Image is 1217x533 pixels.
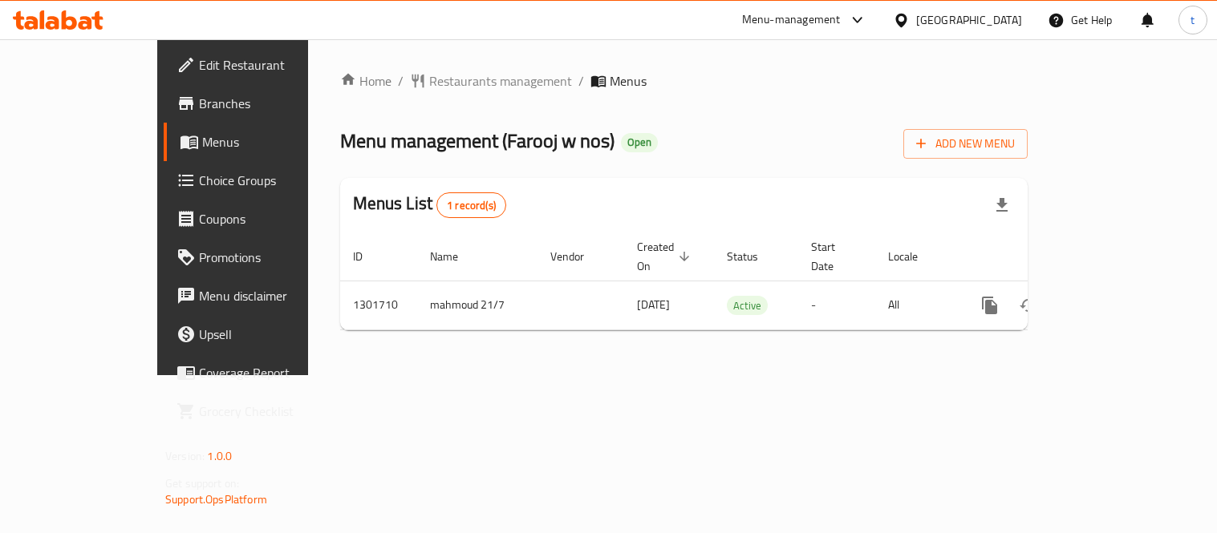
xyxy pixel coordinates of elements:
a: Menus [164,123,360,161]
span: Menus [610,71,647,91]
span: Locale [888,247,939,266]
span: Restaurants management [429,71,572,91]
span: Upsell [199,325,347,344]
a: Branches [164,84,360,123]
a: Coverage Report [164,353,360,392]
span: ID [353,247,383,266]
span: Name [430,247,479,266]
span: [DATE] [637,294,670,315]
div: Open [621,133,658,152]
button: more [971,286,1009,325]
a: Restaurants management [410,71,572,91]
a: Grocery Checklist [164,392,360,430]
h2: Menus List [353,192,506,218]
td: - [798,281,875,329]
th: Actions [958,232,1138,281]
span: Add New Menu [916,134,1015,154]
a: Edit Restaurant [164,46,360,84]
button: Add New Menu [903,129,1028,159]
a: Promotions [164,238,360,277]
td: mahmoud 21/7 [417,281,538,329]
a: Choice Groups [164,161,360,200]
li: / [578,71,584,91]
a: Coupons [164,200,360,238]
span: Coupons [199,209,347,228]
span: Created On [637,237,695,276]
span: Coverage Report [199,363,347,382]
span: Vendor [550,247,605,266]
span: Status [727,247,779,266]
span: Version: [165,446,205,466]
div: [GEOGRAPHIC_DATA] [916,11,1022,29]
table: enhanced table [340,232,1138,330]
span: Menu management ( Farooj w nos ) [340,123,615,159]
span: Grocery Checklist [199,402,347,421]
button: Change Status [1009,286,1048,325]
span: Menu disclaimer [199,286,347,305]
span: Get support on: [165,473,239,494]
span: Branches [199,94,347,113]
div: Total records count [436,192,506,218]
span: Choice Groups [199,171,347,190]
a: Home [340,71,391,91]
span: Open [621,135,658,149]
span: t [1191,11,1195,29]
td: All [875,281,958,329]
span: Active [727,297,768,315]
div: Menu-management [742,10,841,30]
div: Active [727,296,768,315]
span: Menus [202,132,347,151]
span: Start Date [811,237,856,276]
a: Menu disclaimer [164,277,360,315]
span: Edit Restaurant [199,55,347,75]
a: Upsell [164,315,360,353]
td: 1301710 [340,281,417,329]
span: 1 record(s) [437,198,505,213]
li: / [398,71,404,91]
nav: breadcrumb [340,71,1028,91]
a: Support.OpsPlatform [165,489,267,510]
span: 1.0.0 [207,446,232,466]
span: Promotions [199,248,347,267]
div: Export file [983,186,1021,224]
